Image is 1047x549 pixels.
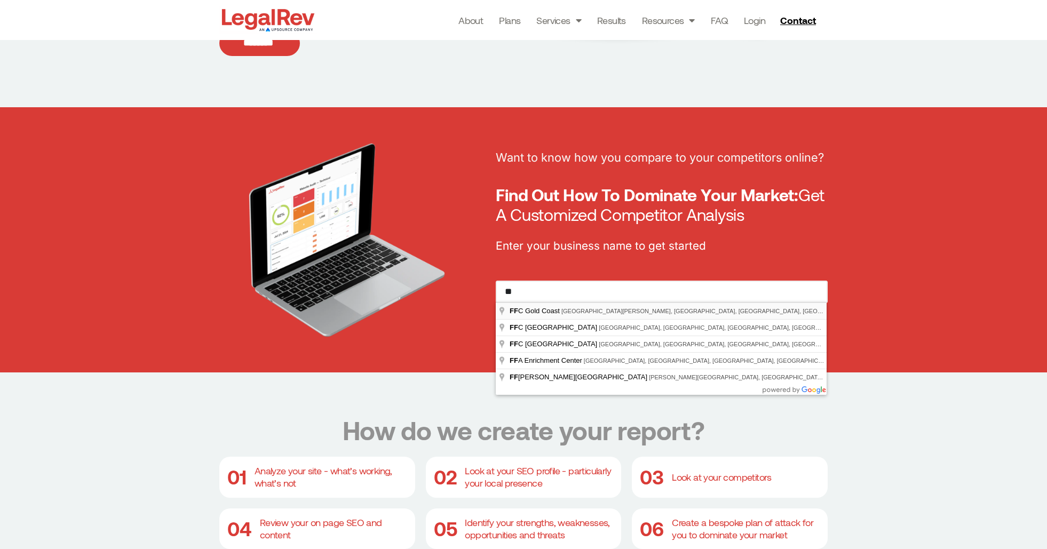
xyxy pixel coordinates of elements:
p: Enter your business name to get started [496,237,828,254]
span: C Gold Coast [510,307,561,315]
span: C [GEOGRAPHIC_DATA] [510,323,599,331]
div: Look at your SEO profile - particularly your local presence [465,465,613,490]
a: Services [536,13,581,28]
div: 06 [640,519,664,538]
div: 05 [434,519,457,538]
div: 01 [227,467,247,487]
div: Create a bespoke plan of attack for you to dominate your market [672,516,820,542]
span: A Enrichment Center [510,356,584,364]
h3: How do we create your report? [219,415,828,446]
a: Contact [776,12,823,29]
div: Review your on page SEO and content [260,516,407,542]
span: [GEOGRAPHIC_DATA], [GEOGRAPHIC_DATA], [GEOGRAPHIC_DATA], [GEOGRAPHIC_DATA] [599,341,853,347]
span: FF [510,356,518,364]
div: 03 [640,467,664,487]
div: 04 [227,519,252,538]
span: FF [510,307,518,315]
a: Plans [499,13,520,28]
div: Identify your strengths, weaknesses, opportunities and threats [465,516,613,542]
a: About [458,13,483,28]
span: FF [510,373,518,381]
a: Login [744,13,765,28]
span: C [GEOGRAPHIC_DATA] [510,340,599,348]
span: [GEOGRAPHIC_DATA][PERSON_NAME], [GEOGRAPHIC_DATA], [GEOGRAPHIC_DATA], [GEOGRAPHIC_DATA] [561,308,864,314]
h2: Get A Customized Competitor Analysis [496,185,828,224]
b: Find Out How To Dominate Your Market: [496,185,798,204]
span: FF [510,323,518,331]
span: Contact [780,15,816,25]
a: Results [597,13,626,28]
a: Resources [642,13,695,28]
div: Look at your competitors [672,471,772,483]
nav: Menu [458,13,765,28]
div: Analyze your site - what’s working, what’s not [255,465,407,490]
span: [GEOGRAPHIC_DATA], [GEOGRAPHIC_DATA], [GEOGRAPHIC_DATA], [GEOGRAPHIC_DATA] [599,324,853,331]
div: 02 [434,467,457,487]
span: [GEOGRAPHIC_DATA], [GEOGRAPHIC_DATA], [GEOGRAPHIC_DATA], [GEOGRAPHIC_DATA] [584,357,838,364]
span: [PERSON_NAME][GEOGRAPHIC_DATA], [GEOGRAPHIC_DATA], [GEOGRAPHIC_DATA], [GEOGRAPHIC_DATA] [649,374,951,380]
a: FAQ [711,13,728,28]
form: RequestReport [496,281,828,335]
span: FF [510,340,518,348]
span: [PERSON_NAME][GEOGRAPHIC_DATA] [510,373,649,381]
p: Want to know how you compare to your competitors online? [496,150,828,166]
